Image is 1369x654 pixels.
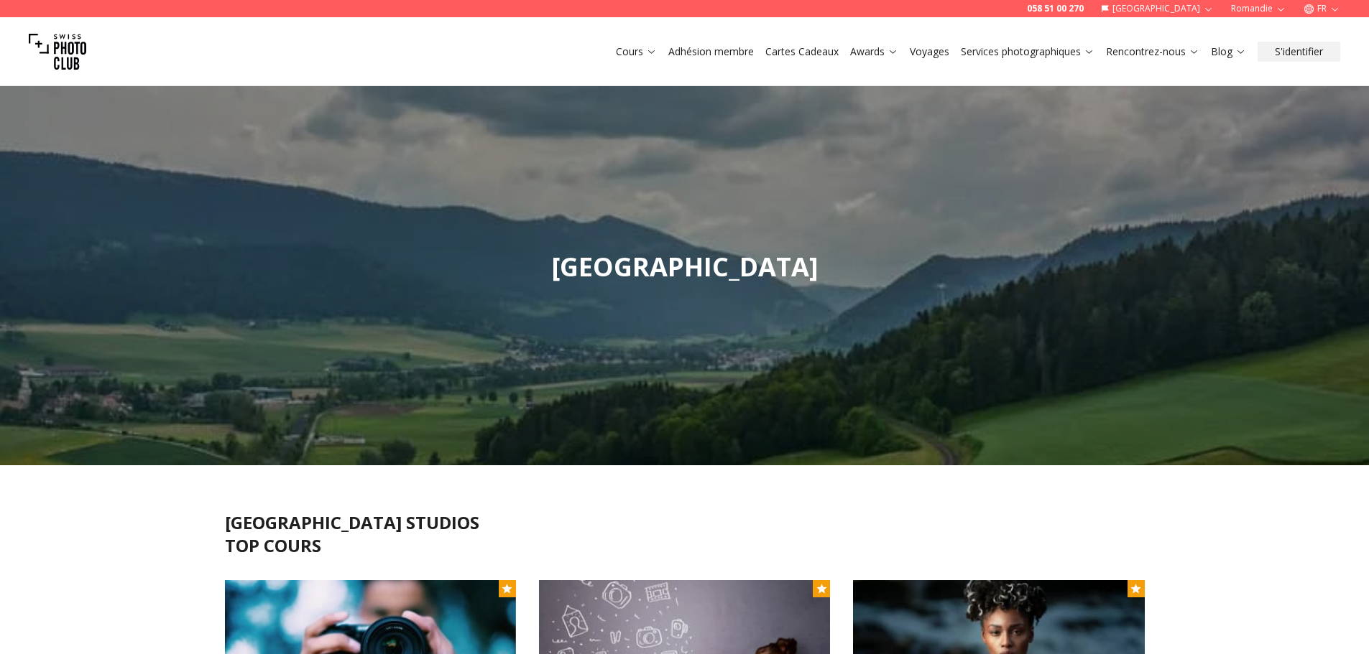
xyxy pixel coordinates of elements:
h2: [GEOGRAPHIC_DATA] STUDIOS [225,511,1145,534]
a: Awards [850,45,898,59]
h2: TOP COURS [225,534,1145,557]
button: Cartes Cadeaux [760,42,844,62]
a: Cours [616,45,657,59]
a: Voyages [910,45,949,59]
button: Rencontrez-nous [1100,42,1205,62]
a: Cartes Cadeaux [765,45,839,59]
button: S'identifier [1258,42,1340,62]
span: [GEOGRAPHIC_DATA] [551,249,819,284]
a: Services photographiques [961,45,1094,59]
button: Awards [844,42,904,62]
button: Voyages [904,42,955,62]
button: Adhésion membre [663,42,760,62]
button: Cours [610,42,663,62]
a: Rencontrez-nous [1106,45,1199,59]
button: Blog [1205,42,1252,62]
a: Adhésion membre [668,45,754,59]
img: Swiss photo club [29,23,86,80]
a: Blog [1211,45,1246,59]
button: Services photographiques [955,42,1100,62]
a: 058 51 00 270 [1027,3,1084,14]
